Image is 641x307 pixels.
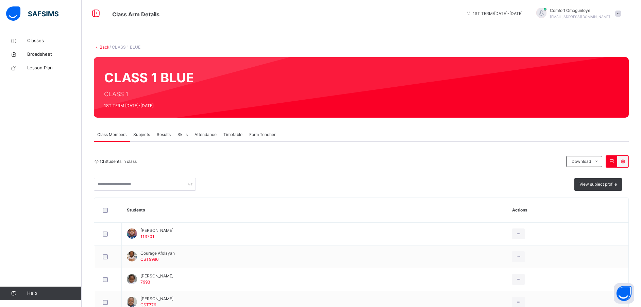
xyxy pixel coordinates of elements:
[140,234,154,239] span: 113701
[27,51,82,58] span: Broadsheet
[466,11,523,17] span: session/term information
[109,45,140,50] span: / CLASS 1 BLUE
[529,7,625,20] div: ComfortOmogunloye
[140,250,175,256] span: Courage Afolayan
[100,158,137,165] span: Students in class
[27,37,82,44] span: Classes
[27,65,82,71] span: Lesson Plan
[550,7,610,14] span: Comfort Omogunloye
[140,227,173,234] span: [PERSON_NAME]
[249,132,275,138] span: Form Teacher
[133,132,150,138] span: Subjects
[507,198,628,223] th: Actions
[195,132,217,138] span: Attendance
[572,158,591,165] span: Download
[140,279,150,285] span: 7993
[614,283,634,304] button: Open asap
[140,257,158,262] span: CST9986
[97,132,126,138] span: Class Members
[112,11,159,18] span: Class Arm Details
[122,198,507,223] th: Students
[178,132,188,138] span: Skills
[157,132,171,138] span: Results
[140,296,173,302] span: [PERSON_NAME]
[100,159,104,164] b: 13
[27,290,81,297] span: Help
[579,181,617,187] span: View subject profile
[223,132,242,138] span: Timetable
[550,15,610,19] span: [EMAIL_ADDRESS][DOMAIN_NAME]
[100,45,109,50] a: Back
[140,273,173,279] span: [PERSON_NAME]
[6,6,58,21] img: safsims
